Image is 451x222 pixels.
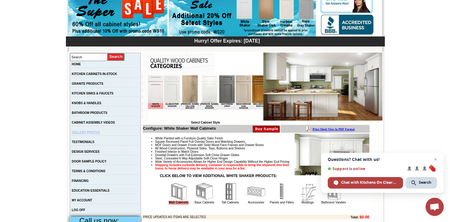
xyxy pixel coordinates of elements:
[72,189,109,192] a: EDUCATION ESSENTIALS
[108,53,125,61] input: Submit
[155,147,369,150] li: All Wood Construction, Plywood Sides, Tops, Bottoms and Shelves
[194,201,214,204] a: Base Cabinets
[299,183,317,201] img: Moldings
[321,201,346,204] a: Bathroom Vanities
[72,101,101,105] a: KNOBS & HANDLES
[72,160,106,163] a: DOOR SAMPLE POLICY
[72,92,113,95] a: KITCHEN SINKS & FAUCETS
[273,183,291,201] img: Panels and Fillers
[155,150,369,153] li: Finished Interior to Match Doors
[143,215,317,219] td: PRICE UPDATES AS ITEMS ARE SELECTED
[160,174,277,178] strong: CLICK BELOW TO VIEW ADDITIONAL WHITE SHAKER PRODUCTS:
[248,201,264,204] a: Accessories
[221,201,239,204] a: Tall Cabinets
[328,157,437,162] span: Questions? Chat with us!
[155,160,369,163] li: Wide Variety of Accessories Allows for Higher End Design Capability Without the Higher End Pricing
[169,183,188,201] img: Wall Cabinets
[72,121,115,124] a: CABINET ASSEMBLY VIDEOS
[7,1,49,6] a: Price Sheet View in PDF Format
[155,143,369,147] li: MDF Doors and Drawer Fronts with Solid Wood Face Frames and Drawer Boxes
[143,126,216,131] b: Configure: White Shaker Wall Cabinets
[72,169,105,173] a: TERMS & CONDITIONS
[425,198,444,216] div: Open chat
[155,137,369,140] li: White Painted with a Furniture Quality Satin Finish
[72,179,89,183] a: FINANCING
[270,201,294,204] a: Panels and Fillers
[191,121,220,124] b: Select Cabinet Style
[341,180,397,185] span: Chat with Kitchens On Clearance
[69,37,385,44] div: Hurry! Offer Expires: [DATE]
[72,82,103,85] a: GRANITE PRODUCTS
[72,111,107,114] a: BATHROOM PRODUCTS
[221,183,239,201] img: Tall Cabinets
[302,201,314,204] a: Moldings
[263,53,382,121] img: White Shaker
[72,140,94,144] a: TESTIMONIALS
[155,157,369,160] li: Steel, Concealed 6-Way Adjustable Soft-Close Hinges
[295,134,369,175] img: Product Image
[405,177,437,189] div: Search
[72,208,85,212] a: LOG OFF
[169,201,188,205] a: Wall Cabinets
[328,177,403,189] div: Chat with Kitchens On Clearance
[7,2,49,6] b: Price Sheet View in PDF Format
[155,153,369,157] li: Dovetail Drawers with Full Extension Soft Close Drawer Glides
[419,180,431,185] span: Search
[247,183,265,201] img: Accessories
[72,131,100,134] a: GALLERY PHOTOS
[328,166,403,171] span: Support is online
[148,75,263,121] iframe: Browser incompatible
[155,140,369,143] li: Square Recessed Panel Full Overlay Doors and Matching Drawers
[432,156,439,163] span: Close chat
[72,63,81,66] a: HOME
[72,199,92,202] a: MY ACCOUNT
[72,150,100,153] a: DESIGN SERVICES
[350,216,358,219] b: Total:
[155,163,289,170] strong: Shipping includes curbside delivery, customer is responsible to bring the shipment into their hom...
[104,28,120,34] td: Bellmonte Maple
[1,2,6,6] img: pdf.png
[195,183,214,201] img: Base Cabinets
[72,72,117,76] a: KITCHEN CABINETS IN-STOCK
[360,215,370,219] b: $0.00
